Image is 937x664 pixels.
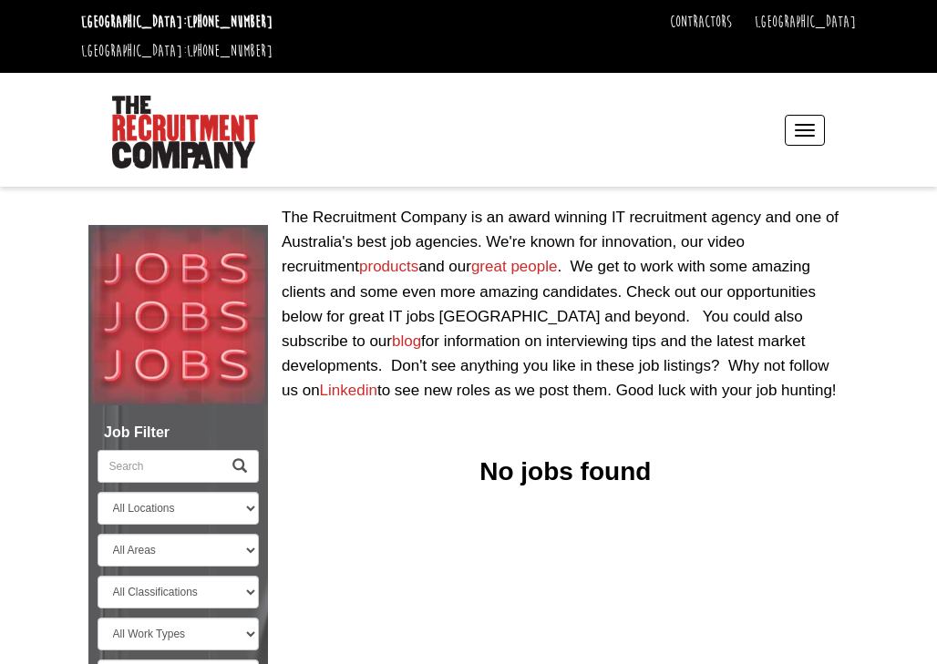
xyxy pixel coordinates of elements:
img: Jobs, Jobs, Jobs [88,225,269,405]
h5: Job Filter [98,424,260,441]
a: [PHONE_NUMBER] [187,41,273,61]
li: [GEOGRAPHIC_DATA]: [77,7,277,36]
p: The Recruitment Company is an award winning IT recruitment agency and one of Australia's best job... [282,205,849,404]
a: blog [392,332,421,350]
li: [GEOGRAPHIC_DATA]: [77,36,277,66]
a: Contractors [670,12,732,32]
img: The Recruitment Company [112,96,258,169]
h3: No jobs found [282,458,849,486]
a: great people [471,258,558,275]
a: Linkedin [320,382,377,399]
input: Search [98,450,222,483]
a: [PHONE_NUMBER] [187,12,273,32]
a: [GEOGRAPHIC_DATA] [755,12,856,32]
a: products [359,258,418,275]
